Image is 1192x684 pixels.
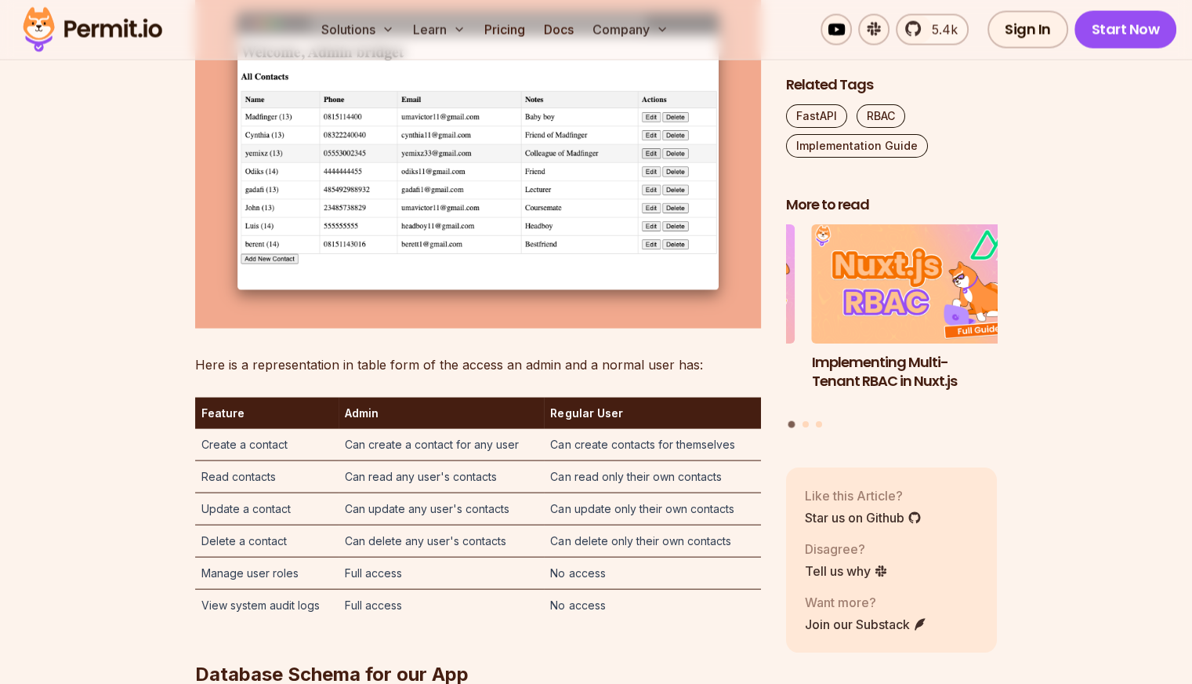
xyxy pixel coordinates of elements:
img: Permit logo [16,3,169,56]
a: Pricing [478,14,531,45]
h3: Policy-Based Access Control (PBAC) Isn’t as Great as You Think [583,352,795,410]
td: No access [544,589,760,621]
a: FastAPI [786,104,847,128]
button: Go to slide 1 [788,420,795,427]
a: Tell us why [805,561,888,580]
td: Update a contact [195,493,339,525]
a: Join our Substack [805,614,927,633]
a: Sign In [987,11,1068,49]
span: 5.4k [922,20,958,39]
strong: Regular User [550,406,622,420]
td: Create a contact [195,429,339,461]
a: Star us on Github [805,508,922,526]
strong: Admin [345,406,379,420]
img: Policy-Based Access Control (PBAC) Isn’t as Great as You Think [583,224,795,344]
p: Like this Article? [805,486,922,504]
td: Read contacts [195,460,339,493]
img: Implementing Multi-Tenant RBAC in Nuxt.js [812,224,1024,344]
p: Here is a representation in table form of the access an admin and a normal user has: [195,354,761,376]
p: Want more? [805,592,927,611]
strong: Feature [201,406,245,420]
td: Full access [339,589,544,621]
div: Posts [786,224,998,430]
h2: Related Tags [786,75,998,95]
h2: More to read [786,195,998,215]
button: Go to slide 2 [803,420,809,427]
p: Disagree? [805,539,888,558]
button: Learn [407,14,472,45]
td: Can update only their own contacts [544,493,760,525]
td: Can read any user's contacts [339,460,544,493]
td: View system audit logs [195,589,339,621]
td: Delete a contact [195,525,339,557]
td: Can delete any user's contacts [339,525,544,557]
button: Solutions [315,14,400,45]
td: Can read only their own contacts [544,460,760,493]
td: Manage user roles [195,557,339,589]
a: 5.4k [896,14,969,45]
button: Go to slide 3 [816,420,822,427]
li: 3 of 3 [583,224,795,411]
td: Can update any user's contacts [339,493,544,525]
td: Can delete only their own contacts [544,525,760,557]
a: RBAC [857,104,905,128]
td: No access [544,557,760,589]
a: Docs [538,14,580,45]
td: Full access [339,557,544,589]
a: Implementing Multi-Tenant RBAC in Nuxt.jsImplementing Multi-Tenant RBAC in Nuxt.js [812,224,1024,411]
h3: Implementing Multi-Tenant RBAC in Nuxt.js [812,352,1024,391]
button: Company [586,14,675,45]
a: Implementation Guide [786,134,928,158]
td: Can create a contact for any user [339,429,544,461]
a: Start Now [1074,11,1177,49]
li: 1 of 3 [812,224,1024,411]
td: Can create contacts for themselves [544,429,760,461]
